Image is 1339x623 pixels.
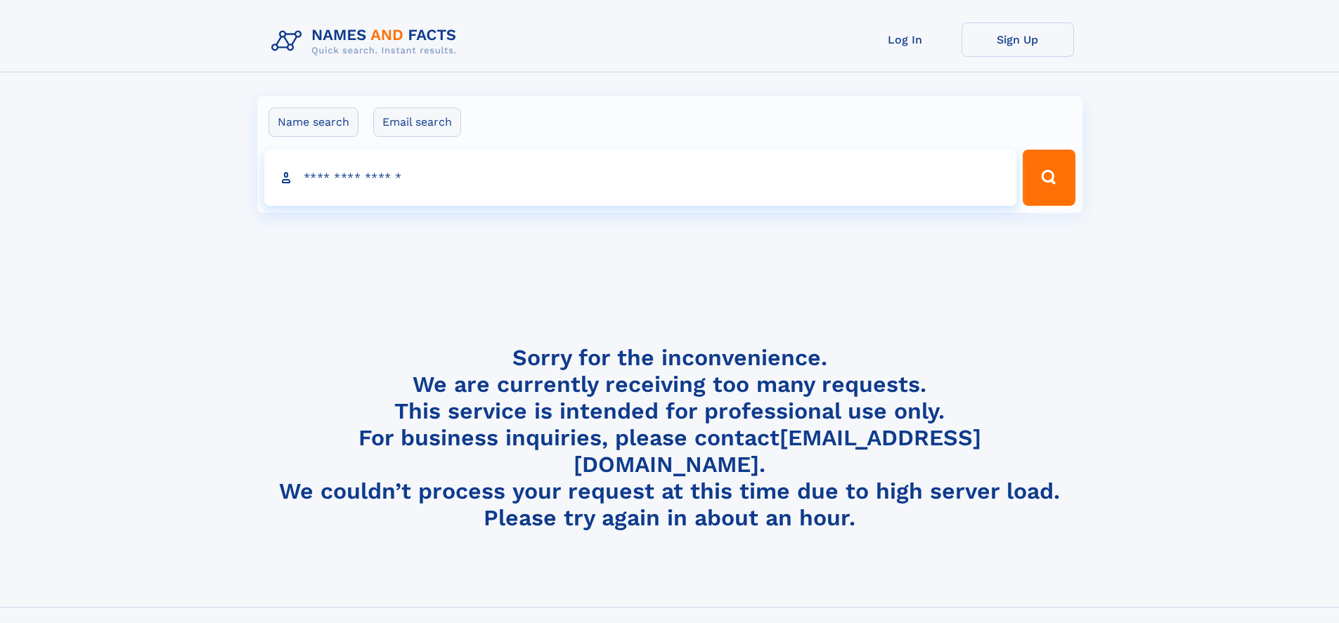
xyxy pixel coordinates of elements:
[373,107,461,137] label: Email search
[574,424,981,478] a: [EMAIL_ADDRESS][DOMAIN_NAME]
[266,22,468,60] img: Logo Names and Facts
[962,22,1074,57] a: Sign Up
[1023,150,1075,206] button: Search Button
[269,107,358,137] label: Name search
[264,150,1017,206] input: search input
[849,22,962,57] a: Log In
[266,344,1074,532] h4: Sorry for the inconvenience. We are currently receiving too many requests. This service is intend...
